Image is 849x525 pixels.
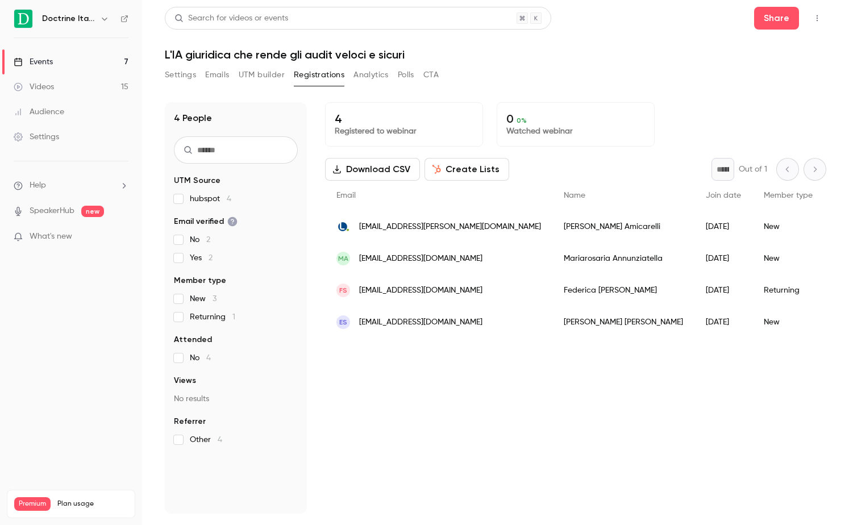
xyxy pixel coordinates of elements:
button: Create Lists [424,158,509,181]
span: Join date [706,191,741,199]
div: Videos [14,81,54,93]
button: Settings [165,66,196,84]
p: 0 [506,112,645,126]
span: Member type [764,191,813,199]
h1: 4 People [174,111,212,125]
span: Member type [174,275,226,286]
button: Download CSV [325,158,420,181]
div: [DATE] [694,274,752,306]
p: Registered to webinar [335,126,473,137]
span: Plan usage [57,499,128,509]
p: Out of 1 [739,164,767,175]
span: New [190,293,217,305]
li: help-dropdown-opener [14,180,128,191]
span: UTM Source [174,175,220,186]
span: new [81,206,104,217]
p: 4 [335,112,473,126]
span: No [190,234,210,245]
div: Federica [PERSON_NAME] [552,274,694,306]
span: Name [564,191,585,199]
span: What's new [30,231,72,243]
span: Other [190,434,222,445]
span: MA [338,253,348,264]
div: New [752,306,824,338]
div: Mariarosaria Annunziatella [552,243,694,274]
span: 2 [209,254,213,262]
span: Email verified [174,216,238,227]
div: [DATE] [694,211,752,243]
h1: L'IA giuridica che rende gli audit veloci e sicuri [165,48,826,61]
span: 1 [232,313,235,321]
span: ES [339,317,347,327]
span: [EMAIL_ADDRESS][DOMAIN_NAME] [359,285,482,297]
p: No results [174,393,298,405]
button: Emails [205,66,229,84]
div: Audience [14,106,64,118]
div: [PERSON_NAME] Amicarelli [552,211,694,243]
span: Email [336,191,356,199]
button: Registrations [294,66,344,84]
p: Watched webinar [506,126,645,137]
span: Returning [190,311,235,323]
span: Yes [190,252,213,264]
span: 0 % [517,116,527,124]
span: 4 [218,436,222,444]
div: [DATE] [694,306,752,338]
div: [PERSON_NAME] [PERSON_NAME] [552,306,694,338]
span: 2 [206,236,210,244]
div: Search for videos or events [174,13,288,24]
button: CTA [423,66,439,84]
span: 3 [213,295,217,303]
button: Polls [398,66,414,84]
span: 4 [227,195,231,203]
span: Attended [174,334,212,345]
div: Events [14,56,53,68]
span: No [190,352,211,364]
span: Views [174,375,196,386]
div: New [752,211,824,243]
button: Share [754,7,799,30]
button: UTM builder [239,66,285,84]
div: [DATE] [694,243,752,274]
h6: Doctrine Italia [42,13,95,24]
div: Settings [14,131,59,143]
span: [EMAIL_ADDRESS][DOMAIN_NAME] [359,253,482,265]
div: Returning [752,274,824,306]
a: SpeakerHub [30,205,74,217]
span: [EMAIL_ADDRESS][DOMAIN_NAME] [359,316,482,328]
span: 4 [206,354,211,362]
span: hubspot [190,193,231,205]
button: Analytics [353,66,389,84]
img: Doctrine Italia [14,10,32,28]
div: New [752,243,824,274]
img: libero.it [336,220,350,234]
iframe: Noticeable Trigger [115,232,128,242]
section: facet-groups [174,175,298,445]
span: Premium [14,497,51,511]
span: Referrer [174,416,206,427]
span: [EMAIL_ADDRESS][PERSON_NAME][DOMAIN_NAME] [359,221,541,233]
span: Help [30,180,46,191]
span: FS [339,285,347,295]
